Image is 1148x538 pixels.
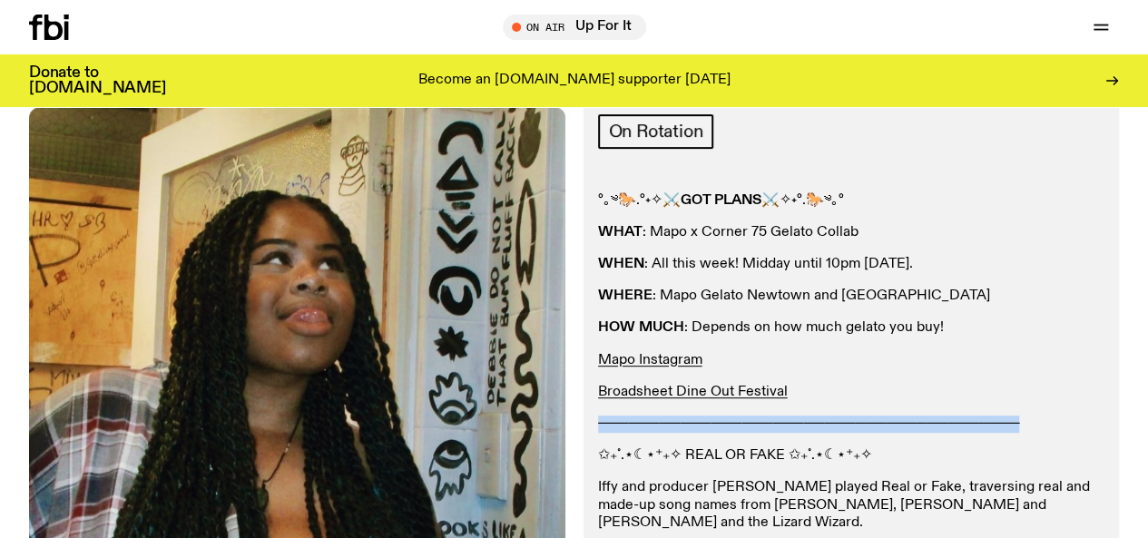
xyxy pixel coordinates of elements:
p: : All this week! Midday until 10pm [DATE]. [598,256,1105,273]
strong: HOW [598,320,635,335]
span: On Rotation [609,122,703,142]
a: Mapo Instagram [598,353,702,367]
h3: Donate to [DOMAIN_NAME] [29,65,166,96]
p: ───────────────────────────────────────── [598,416,1105,433]
p: : Depends on how much gelato you buy! [598,319,1105,337]
strong: GOT PLANS [681,193,761,208]
a: On Rotation [598,114,714,149]
p: : Mapo x Corner 75 Gelato Collab [598,224,1105,241]
p: : Mapo Gelato Newtown and [GEOGRAPHIC_DATA] [598,288,1105,305]
p: °｡༄🐎.°˖✧⚔️ ⚔️✧˖°.🐎༄｡° [598,192,1105,210]
strong: MUCH [639,320,684,335]
a: Broadsheet Dine Out Festival [598,385,788,399]
strong: WHAT [598,225,643,240]
button: On AirUp For It [503,15,646,40]
strong: WHERE [598,289,652,303]
strong: WHEN [598,257,644,271]
p: Become an [DOMAIN_NAME] supporter [DATE] [418,73,731,89]
p: ✩₊˚.⋆☾⋆⁺₊✧ REAL OR FAKE ✩₊˚.⋆☾⋆⁺₊✧ [598,447,1105,465]
p: Iffy and producer [PERSON_NAME] played Real or Fake, traversing real and made-up song names from ... [598,479,1105,532]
